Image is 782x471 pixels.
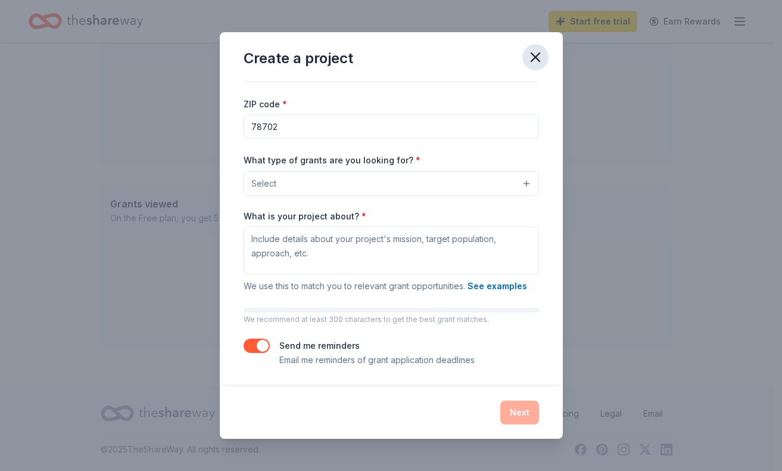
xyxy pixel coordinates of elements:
[244,315,539,324] p: We recommend at least 300 characters to get the best grant matches.
[244,210,366,222] label: What is your project about?
[468,279,527,293] button: See examples
[279,353,475,367] p: Email me reminders of grant application deadlines
[244,49,353,68] div: Create a project
[244,281,527,291] span: We use this to match you to relevant grant opportunities.
[244,154,420,166] label: What type of grants are you looking for?
[251,176,276,191] span: Select
[279,340,360,351] label: Send me reminders
[244,114,539,138] input: 12345 (U.S. only)
[244,98,287,110] label: ZIP code
[244,171,539,196] button: Select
